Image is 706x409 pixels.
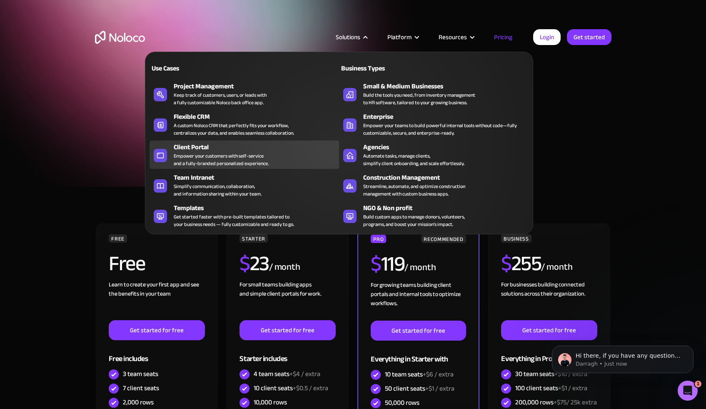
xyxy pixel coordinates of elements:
[371,281,466,321] div: For growing teams building client portals and internal tools to optimize workflows.
[150,80,339,108] a: Project ManagementKeep track of customers, users, or leads witha fully customizable Noloco back o...
[174,173,343,183] div: Team Intranet
[339,201,529,230] a: NGO & Non profitBuild custom apps to manage donors, volunteers,programs, and boost your mission’s...
[363,91,475,106] div: Build the tools you need, from inventory management to HR software, tailored to your growing busi...
[339,110,529,138] a: EnterpriseEmpower your teams to build powerful internal tools without code—fully customizable, se...
[385,398,419,407] div: 50,000 rows
[533,29,561,45] a: Login
[439,32,467,43] div: Resources
[174,91,267,106] div: Keep track of customers, users, or leads with a fully customizable Noloco back office app.
[363,142,532,152] div: Agencies
[363,152,464,167] div: Automate tasks, manage clients, simplify client onboarding, and scale effortlessly.
[174,142,343,152] div: Client Portal
[363,122,524,137] div: Empower your teams to build powerful internal tools without code—fully customizable, secure, and ...
[428,32,484,43] div: Resources
[539,328,706,386] iframe: Intercom notifications message
[363,112,532,122] div: Enterprise
[385,370,454,379] div: 10 team seats
[150,110,339,138] a: Flexible CRMA custom Noloco CRM that perfectly fits your workflow,centralizes your data, and enab...
[95,71,611,96] h1: A plan for organizations of all sizes
[174,112,343,122] div: Flexible CRM
[325,32,377,43] div: Solutions
[371,235,386,243] div: PRO
[174,213,294,228] div: Get started faster with pre-built templates tailored to your business needs — fully customizable ...
[363,81,532,91] div: Small & Medium Businesses
[484,32,523,43] a: Pricing
[174,203,343,213] div: Templates
[339,63,430,73] div: Business Types
[269,261,300,274] div: / month
[339,141,529,169] a: AgenciesAutomate tasks, manage clients,simplify client onboarding, and scale effortlessly.
[339,58,529,78] a: Business Types
[371,244,381,284] span: $
[254,384,328,393] div: 10 client seats
[363,203,532,213] div: NGO & Non profit
[254,369,320,379] div: 4 team seats
[239,253,269,274] h2: 23
[293,382,328,394] span: +$0.5 / extra
[541,261,572,274] div: / month
[123,398,154,407] div: 2,000 rows
[239,234,267,243] div: STARTER
[404,261,436,274] div: / month
[501,320,597,340] a: Get started for free
[150,171,339,199] a: Team IntranetSimplify communication, collaboration,and information sharing within your team.
[150,58,339,78] a: Use Cases
[174,183,262,198] div: Simplify communication, collaboration, and information sharing within your team.
[363,183,465,198] div: Streamline, automate, and optimize construction management with custom business apps.
[239,320,335,340] a: Get started for free
[145,40,533,234] nav: Solutions
[174,81,343,91] div: Project Management
[109,253,145,274] h2: Free
[501,234,531,243] div: BUSINESS
[377,32,428,43] div: Platform
[501,280,597,320] div: For businesses building connected solutions across their organization. ‍
[515,398,597,407] div: 200,000 rows
[239,340,335,367] div: Starter includes
[150,141,339,169] a: Client PortalEmpower your customers with self-serviceand a fully-branded personalized experience.
[385,384,454,393] div: 50 client seats
[501,253,541,274] h2: 255
[558,382,587,394] span: +$1 / extra
[289,368,320,380] span: +$4 / extra
[515,369,587,379] div: 30 team seats
[371,253,404,274] h2: 119
[423,368,454,381] span: +$6 / extra
[109,280,205,320] div: Learn to create your first app and see the benefits in your team ‍
[421,235,466,243] div: RECOMMENDED
[554,396,597,409] span: +$75/ 25k extra
[695,381,701,387] span: 1
[150,201,339,230] a: TemplatesGet started faster with pre-built templates tailored toyour business needs — fully custo...
[567,29,611,45] a: Get started
[363,173,532,183] div: Construction Management
[239,244,250,283] span: $
[336,32,360,43] div: Solutions
[339,80,529,108] a: Small & Medium BusinessesBuild the tools you need, from inventory managementto HR software, tailo...
[339,171,529,199] a: Construction ManagementStreamline, automate, and optimize constructionmanagement with custom busi...
[254,398,287,407] div: 10,000 rows
[678,381,698,401] iframe: Intercom live chat
[363,213,465,228] div: Build custom apps to manage donors, volunteers, programs, and boost your mission’s impact.
[501,340,597,367] div: Everything in Pro with
[123,384,159,393] div: 7 client seats
[425,382,454,395] span: +$1 / extra
[123,369,158,379] div: 3 team seats
[109,320,205,340] a: Get started for free
[501,244,511,283] span: $
[150,63,241,73] div: Use Cases
[387,32,412,43] div: Platform
[109,234,127,243] div: FREE
[371,321,466,341] a: Get started for free
[109,340,205,367] div: Free includes
[239,280,335,320] div: For small teams building apps and simple client portals for work. ‍
[515,384,587,393] div: 100 client seats
[95,31,145,44] a: home
[174,152,269,167] div: Empower your customers with self-service and a fully-branded personalized experience.
[371,341,466,368] div: Everything in Starter with
[174,122,294,137] div: A custom Noloco CRM that perfectly fits your workflow, centralizes your data, and enables seamles...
